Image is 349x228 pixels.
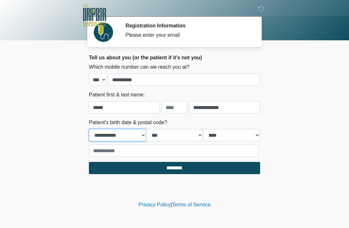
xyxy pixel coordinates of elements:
div: Please enter your email [125,31,250,39]
img: Agent Avatar [94,23,113,42]
a: | [171,202,172,207]
label: Which mobile number can we reach you at? [89,63,189,71]
img: The DRIPBaR - The Strand at Huebner Oaks Logo [82,5,106,26]
h2: Tell us about you (or the patient if it's not you) [89,55,260,61]
label: Patient's birth date & postal code? [89,119,167,126]
label: Patient first & last name: [89,91,145,99]
a: Terms of Service [172,202,210,207]
a: Privacy Policy [139,202,171,207]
